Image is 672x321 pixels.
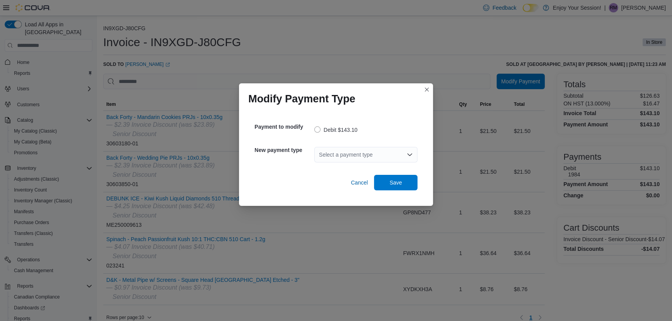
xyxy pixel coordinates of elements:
span: Cancel [351,179,368,186]
span: Save [390,179,402,186]
h5: New payment type [255,142,313,158]
label: Debit $143.10 [314,125,357,135]
h1: Modify Payment Type [248,93,355,105]
button: Save [374,175,417,190]
button: Cancel [348,175,371,190]
h5: Payment to modify [255,119,313,135]
button: Closes this modal window [422,85,431,94]
button: Open list of options [407,152,413,158]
